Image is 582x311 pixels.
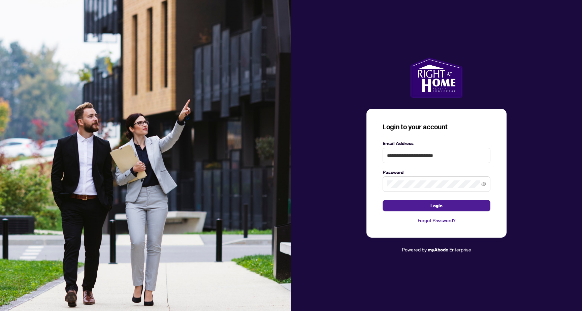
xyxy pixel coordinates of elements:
span: Powered by [402,246,427,252]
button: Login [383,200,490,211]
h3: Login to your account [383,122,490,132]
span: eye-invisible [481,182,486,186]
img: ma-logo [410,58,462,98]
a: Forgot Password? [383,217,490,224]
span: Enterprise [449,246,471,252]
label: Email Address [383,140,490,147]
span: Login [430,200,443,211]
label: Password [383,169,490,176]
a: myAbode [428,246,448,253]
